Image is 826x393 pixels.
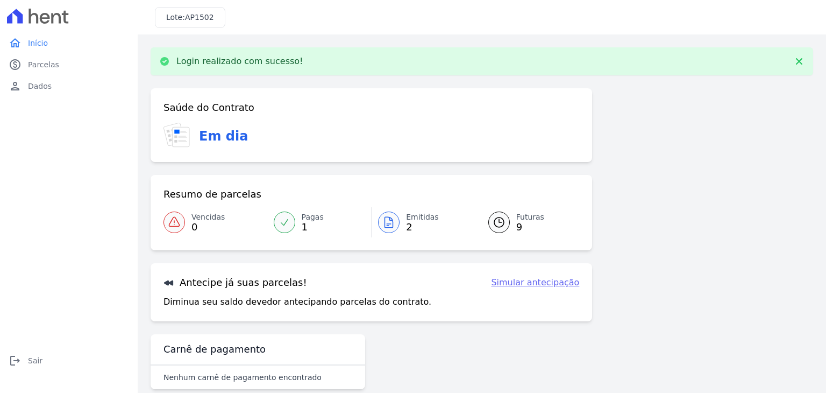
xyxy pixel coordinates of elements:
span: Vencidas [191,212,225,223]
span: 2 [406,223,439,231]
span: 1 [302,223,324,231]
h3: Lote: [166,12,214,23]
h3: Em dia [199,127,248,146]
span: 0 [191,223,225,231]
span: AP1502 [185,13,214,22]
i: person [9,80,22,93]
span: Sair [28,355,42,366]
h3: Antecipe já suas parcelas! [163,276,307,289]
span: Início [28,38,48,48]
a: paidParcelas [4,54,133,75]
a: personDados [4,75,133,97]
h3: Carnê de pagamento [163,343,266,356]
h3: Resumo de parcelas [163,188,261,201]
a: Emitidas 2 [372,207,475,237]
p: Nenhum carnê de pagamento encontrado [163,372,322,383]
i: paid [9,58,22,71]
p: Diminua seu saldo devedor antecipando parcelas do contrato. [163,296,431,308]
i: home [9,37,22,50]
i: logout [9,354,22,367]
span: Emitidas [406,212,439,223]
span: Futuras [516,212,544,223]
a: homeInício [4,32,133,54]
span: Parcelas [28,59,59,70]
h3: Saúde do Contrato [163,101,254,114]
a: logoutSair [4,350,133,371]
span: 9 [516,223,544,231]
span: Dados [28,81,52,92]
a: Pagas 1 [267,207,372,237]
p: Login realizado com sucesso! [176,56,303,67]
span: Pagas [302,212,324,223]
a: Futuras 9 [475,207,580,237]
a: Simular antecipação [491,276,579,289]
a: Vencidas 0 [163,207,267,237]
